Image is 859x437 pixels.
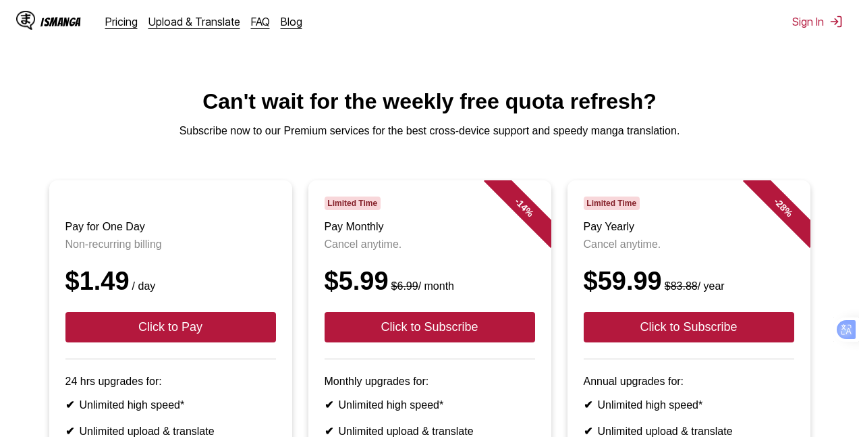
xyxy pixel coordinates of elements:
[11,89,848,114] h1: Can't wait for the weekly free quota refresh?
[16,11,105,32] a: IsManga LogoIsManga
[325,238,535,251] p: Cancel anytime.
[148,15,240,28] a: Upload & Translate
[325,197,381,210] span: Limited Time
[251,15,270,28] a: FAQ
[829,15,843,28] img: Sign out
[584,426,592,437] b: ✔
[325,399,535,411] li: Unlimited high speed*
[665,280,698,292] s: $83.88
[662,280,725,292] small: / year
[325,221,535,233] h3: Pay Monthly
[584,221,794,233] h3: Pay Yearly
[742,167,823,248] div: - 28 %
[105,15,138,28] a: Pricing
[584,312,794,342] button: Click to Subscribe
[65,426,74,437] b: ✔
[584,267,794,296] div: $59.99
[325,376,535,388] p: Monthly upgrades for:
[584,376,794,388] p: Annual upgrades for:
[130,280,156,292] small: / day
[483,167,564,248] div: - 14 %
[281,15,302,28] a: Blog
[391,280,418,292] s: $6.99
[65,267,276,296] div: $1.49
[792,15,843,28] button: Sign In
[584,238,794,251] p: Cancel anytime.
[65,376,276,388] p: 24 hrs upgrades for:
[389,280,454,292] small: / month
[65,399,74,411] b: ✔
[65,399,276,411] li: Unlimited high speed*
[325,426,333,437] b: ✔
[65,221,276,233] h3: Pay for One Day
[16,11,35,30] img: IsManga Logo
[325,267,535,296] div: $5.99
[325,399,333,411] b: ✔
[11,125,848,137] p: Subscribe now to our Premium services for the best cross-device support and speedy manga translat...
[65,238,276,251] p: Non-recurring billing
[40,16,81,28] div: IsManga
[584,399,794,411] li: Unlimited high speed*
[584,399,592,411] b: ✔
[325,312,535,342] button: Click to Subscribe
[65,312,276,342] button: Click to Pay
[584,197,640,210] span: Limited Time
